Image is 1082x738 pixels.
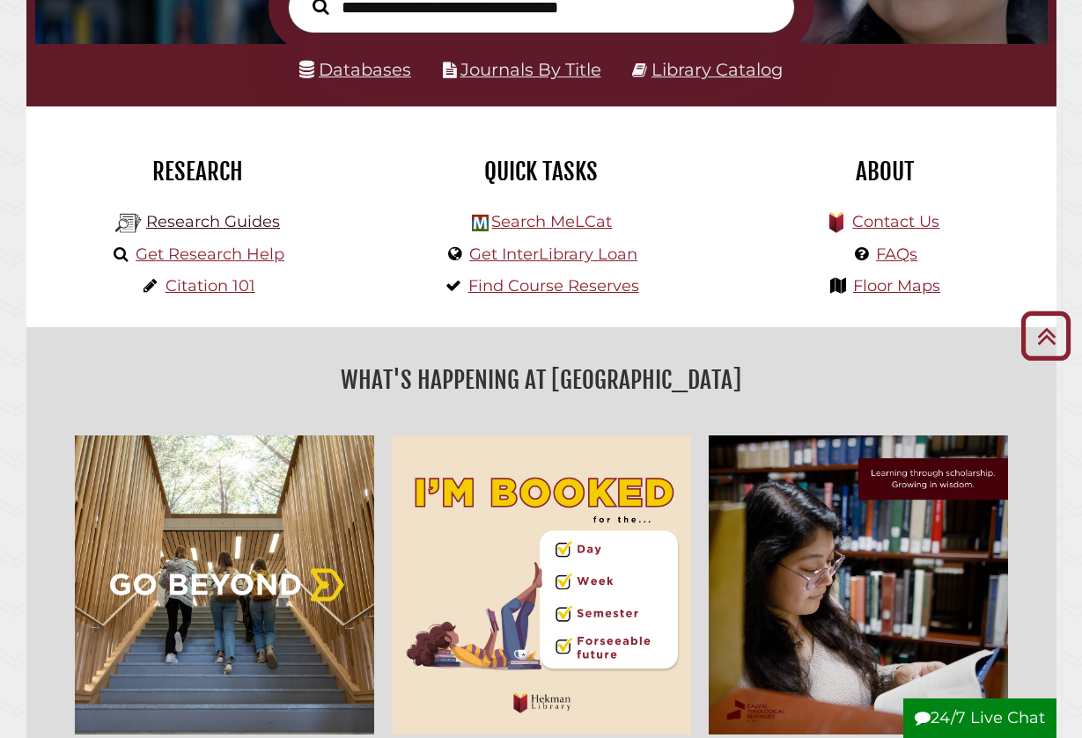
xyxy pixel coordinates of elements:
[40,157,357,186] h2: Research
[136,245,284,264] a: Get Research Help
[166,276,255,296] a: Citation 101
[852,212,939,231] a: Contact Us
[469,245,637,264] a: Get InterLibrary Loan
[115,210,142,237] img: Hekman Library Logo
[726,157,1043,186] h2: About
[491,212,612,231] a: Search MeLCat
[853,276,940,296] a: Floor Maps
[468,276,639,296] a: Find Course Reserves
[146,212,280,231] a: Research Guides
[40,360,1043,400] h2: What's Happening at [GEOGRAPHIC_DATA]
[1014,321,1078,350] a: Back to Top
[651,59,783,80] a: Library Catalog
[460,59,601,80] a: Journals By Title
[383,157,700,186] h2: Quick Tasks
[472,215,489,231] img: Hekman Library Logo
[876,245,917,264] a: FAQs
[299,59,411,80] a: Databases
